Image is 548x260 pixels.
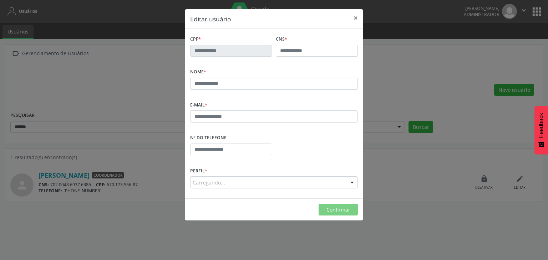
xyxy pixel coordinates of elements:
label: CNS [276,34,287,45]
button: Confirmar [319,204,358,216]
label: Nome [190,67,206,78]
button: Feedback - Mostrar pesquisa [534,106,548,154]
span: Carregando... [193,179,225,186]
h5: Editar usuário [190,14,231,24]
button: Close [349,9,363,27]
span: Feedback [538,113,544,138]
label: Nº do Telefone [190,132,227,144]
label: E-mail [190,100,207,111]
label: Perfil [190,165,207,176]
span: Confirmar [326,206,350,213]
label: CPF [190,34,201,45]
